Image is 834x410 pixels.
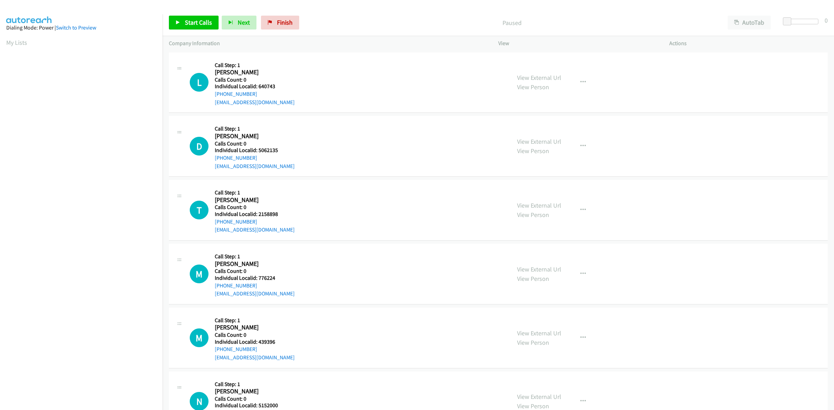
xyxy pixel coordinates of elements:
h1: M [190,328,208,347]
h5: Calls Count: 0 [215,140,295,147]
div: 0 [825,16,828,25]
a: Finish [261,16,299,30]
h2: [PERSON_NAME] [215,260,281,268]
p: View [498,39,657,48]
div: The call is yet to be attempted [190,328,208,347]
h5: Calls Count: 0 [215,332,295,338]
h5: Call Step: 1 [215,189,295,196]
span: Next [238,18,250,26]
a: Switch to Preview [56,24,96,31]
a: View Person [517,83,549,91]
a: [EMAIL_ADDRESS][DOMAIN_NAME] [215,290,295,297]
div: The call is yet to be attempted [190,73,208,92]
h1: M [190,265,208,283]
h5: Individual Localid: 439396 [215,338,295,345]
div: The call is yet to be attempted [190,201,208,219]
a: [PHONE_NUMBER] [215,282,257,289]
iframe: Dialpad [6,53,163,383]
h5: Individual Localid: 5152000 [215,402,295,409]
h5: Call Step: 1 [215,253,295,260]
div: The call is yet to be attempted [190,265,208,283]
h5: Call Step: 1 [215,62,295,69]
h2: [PERSON_NAME] [215,68,281,76]
div: Dialing Mode: Power | [6,24,156,32]
h1: L [190,73,208,92]
a: View Person [517,211,549,219]
span: Finish [277,18,293,26]
a: [EMAIL_ADDRESS][DOMAIN_NAME] [215,354,295,361]
a: View Person [517,147,549,155]
p: Company Information [169,39,486,48]
p: Paused [309,18,715,27]
a: View Person [517,275,549,283]
h2: [PERSON_NAME] [215,387,281,395]
a: [EMAIL_ADDRESS][DOMAIN_NAME] [215,226,295,233]
a: View Person [517,402,549,410]
h1: D [190,137,208,156]
p: Actions [669,39,828,48]
button: Next [222,16,256,30]
a: [PHONE_NUMBER] [215,218,257,225]
h5: Calls Count: 0 [215,268,295,275]
div: The call is yet to be attempted [190,137,208,156]
a: View External Url [517,201,561,209]
a: Start Calls [169,16,219,30]
h5: Calls Count: 0 [215,76,295,83]
a: [PHONE_NUMBER] [215,91,257,97]
div: Delay between calls (in seconds) [786,19,818,24]
h2: [PERSON_NAME] [215,196,281,204]
a: My Lists [6,39,27,47]
h5: Individual Localid: 2158898 [215,211,295,218]
h5: Calls Count: 0 [215,204,295,211]
a: View External Url [517,74,561,82]
span: Start Calls [185,18,212,26]
a: View External Url [517,393,561,401]
h5: Individual Localid: 776224 [215,275,295,282]
button: AutoTab [728,16,771,30]
a: [PHONE_NUMBER] [215,346,257,352]
h2: [PERSON_NAME] [215,324,281,332]
h2: [PERSON_NAME] [215,132,281,140]
a: View External Url [517,329,561,337]
h1: T [190,201,208,219]
h5: Calls Count: 0 [215,395,295,402]
h5: Individual Localid: 640743 [215,83,295,90]
h5: Call Step: 1 [215,125,295,132]
a: [EMAIL_ADDRESS][DOMAIN_NAME] [215,99,295,106]
h5: Individual Localid: 5062135 [215,147,295,154]
h5: Call Step: 1 [215,317,295,324]
a: View External Url [517,265,561,273]
a: View Person [517,338,549,346]
a: View External Url [517,137,561,145]
a: [PHONE_NUMBER] [215,154,257,161]
h5: Call Step: 1 [215,381,295,388]
a: [EMAIL_ADDRESS][DOMAIN_NAME] [215,163,295,169]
